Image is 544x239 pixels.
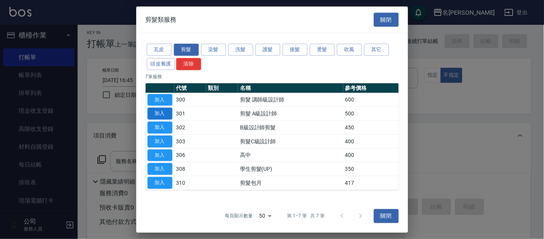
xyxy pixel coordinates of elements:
td: 400 [343,148,399,162]
button: 頭皮養護 [147,58,176,70]
td: 剪髮C級設計師 [238,134,343,148]
button: 加入 [148,122,172,134]
td: 600 [343,93,399,107]
td: 301 [174,107,206,121]
td: 350 [343,162,399,176]
button: 護髮 [255,44,280,56]
td: 450 [343,120,399,134]
button: 其它 [364,44,389,56]
p: 每頁顯示數量 [225,213,253,220]
button: 加入 [148,163,172,175]
th: 參考價格 [343,83,399,93]
button: 關閉 [374,12,399,27]
td: 高中 [238,148,343,162]
td: 500 [343,107,399,121]
p: 第 1–7 筆 共 7 筆 [287,213,325,220]
td: 303 [174,134,206,148]
td: 417 [343,176,399,190]
button: 接髮 [283,44,308,56]
th: 類別 [206,83,238,93]
span: 剪髮類服務 [146,16,177,24]
button: 關閉 [374,209,399,223]
td: 剪髮包月 [238,176,343,190]
button: 燙髮 [310,44,335,56]
td: 310 [174,176,206,190]
th: 名稱 [238,83,343,93]
button: 加入 [148,149,172,161]
td: B級設計師剪髮 [238,120,343,134]
th: 代號 [174,83,206,93]
button: 瓦皮 [147,44,172,56]
td: 剪髮 講師級設計師 [238,93,343,107]
button: 加入 [148,177,172,189]
p: 7 筆服務 [146,73,399,80]
button: 吹風 [337,44,362,56]
button: 洗髮 [228,44,253,56]
td: 400 [343,134,399,148]
div: 50 [256,206,275,227]
td: 308 [174,162,206,176]
button: 清除 [176,58,201,70]
td: 學生剪髮(UP) [238,162,343,176]
button: 加入 [148,94,172,106]
button: 剪髮 [174,44,199,56]
button: 加入 [148,108,172,120]
td: 剪髮 A級設計師 [238,107,343,121]
td: 302 [174,120,206,134]
button: 染髮 [201,44,226,56]
td: 306 [174,148,206,162]
button: 加入 [148,136,172,148]
td: 300 [174,93,206,107]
